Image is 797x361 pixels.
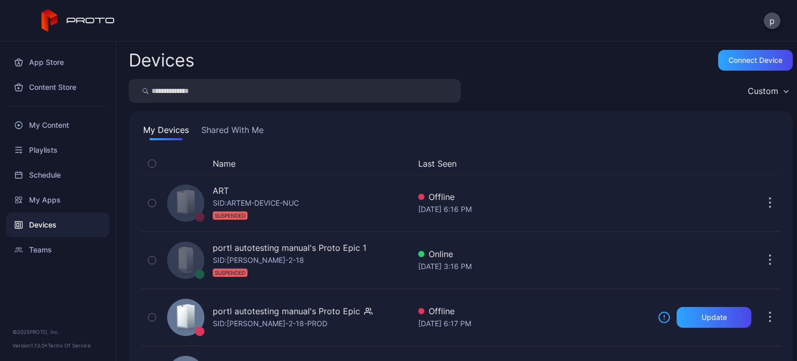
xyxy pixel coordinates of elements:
div: Offline [418,305,650,317]
div: [DATE] 3:16 PM [418,260,650,273]
a: Devices [6,212,109,237]
button: p [764,12,780,29]
div: Options [760,157,780,170]
button: Connect device [718,50,793,71]
div: Online [418,248,650,260]
div: [DATE] 6:16 PM [418,203,650,216]
a: App Store [6,50,109,75]
div: SUSPENDED [213,211,248,220]
div: portl autotesting manual's Proto Epic [213,305,360,317]
a: My Apps [6,188,109,212]
div: Update [702,313,727,322]
a: Schedule [6,163,109,188]
button: Custom [743,79,793,103]
a: Terms Of Service [48,342,91,349]
div: portl autotesting manual's Proto Epic 1 [213,242,366,254]
button: Name [213,157,236,170]
div: SID: [PERSON_NAME]-2-18 [213,254,304,279]
a: Playlists [6,138,109,163]
h2: Devices [129,51,195,70]
span: Version 1.13.0 • [12,342,48,349]
button: Shared With Me [199,124,266,140]
div: SID: [PERSON_NAME]-2-18-PROD [213,317,327,330]
button: Update [677,307,751,328]
a: Content Store [6,75,109,100]
a: Teams [6,237,109,262]
button: My Devices [141,124,191,140]
div: SUSPENDED [213,269,248,277]
button: Last Seen [418,157,645,170]
div: ART [213,184,229,197]
div: Custom [748,86,778,96]
div: Connect device [729,56,782,64]
div: © 2025 PROTO, Inc. [12,328,103,336]
div: SID: ARTEM-DEVICE-NUC [213,197,299,222]
div: Offline [418,191,650,203]
a: My Content [6,113,109,138]
div: [DATE] 6:17 PM [418,317,650,330]
div: Update Device [654,157,747,170]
